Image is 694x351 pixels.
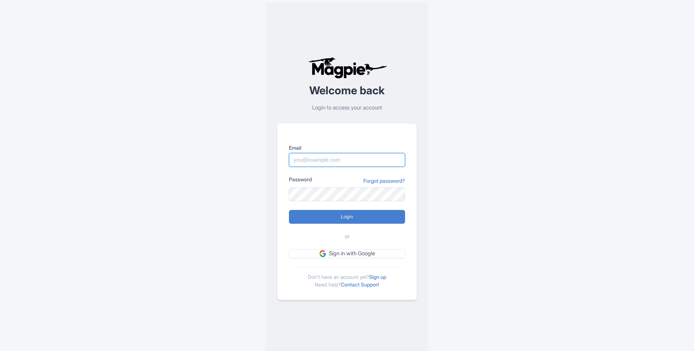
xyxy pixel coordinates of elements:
[306,57,388,79] img: logo-ab69f6fb50320c5b225c76a69d11143b.png
[289,153,405,167] input: you@example.com
[289,267,405,288] div: Don't have an account yet? Need help?
[369,274,386,280] a: Sign up
[277,84,417,96] h2: Welcome back
[289,144,405,152] label: Email
[289,210,405,224] input: Login
[345,232,350,241] span: or
[341,281,379,288] a: Contact Support
[363,177,405,185] a: Forgot password?
[319,250,326,257] img: google.svg
[277,104,417,112] p: Login to access your account
[289,249,405,258] a: Sign in with Google
[289,175,312,183] label: Password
